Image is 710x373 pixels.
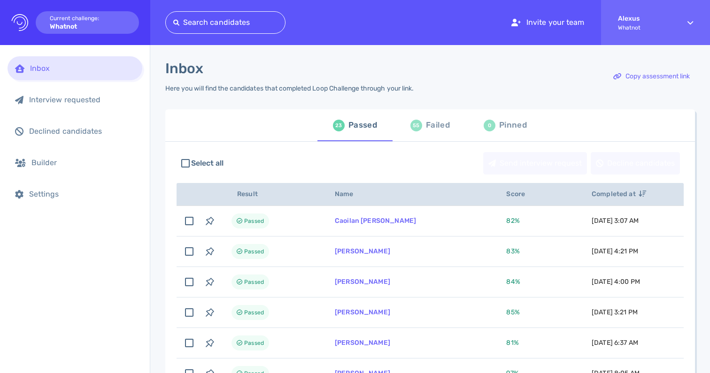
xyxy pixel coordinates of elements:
span: 83 % [506,247,519,255]
span: Passed [244,276,264,288]
div: Builder [31,158,135,167]
div: Pinned [499,118,527,132]
span: [DATE] 6:37 AM [592,339,638,347]
span: 84 % [506,278,520,286]
span: Name [335,190,364,198]
div: Here you will find the candidates that completed Loop Challenge through your link. [165,84,414,92]
span: Score [506,190,535,198]
span: Select all [191,158,224,169]
span: Passed [244,307,264,318]
h1: Inbox [165,60,203,77]
button: Send interview request [483,152,587,175]
span: [DATE] 4:21 PM [592,247,638,255]
a: Caoilan [PERSON_NAME] [335,217,416,225]
span: Passed [244,246,264,257]
button: Decline candidates [591,152,680,175]
div: 0 [484,120,495,131]
div: Inbox [30,64,135,73]
div: Copy assessment link [609,66,695,87]
div: Settings [29,190,135,198]
strong: Alexus [618,15,671,23]
div: 23 [333,120,345,131]
span: Passed [244,337,264,349]
a: [PERSON_NAME] [335,247,390,255]
span: 81 % [506,339,518,347]
th: Result [220,183,324,206]
div: Decline candidates [591,152,679,174]
button: Copy assessment link [608,65,695,88]
div: Failed [426,118,450,132]
span: Whatnot [618,24,671,31]
div: Declined candidates [29,127,135,136]
span: Passed [244,215,264,227]
a: [PERSON_NAME] [335,278,390,286]
span: [DATE] 3:07 AM [592,217,639,225]
span: 82 % [506,217,519,225]
div: Interview requested [29,95,135,104]
span: 85 % [506,308,519,316]
div: Send interview request [484,152,587,174]
span: Completed at [592,190,646,198]
div: Passed [348,118,377,132]
span: [DATE] 3:21 PM [592,308,638,316]
span: [DATE] 4:00 PM [592,278,640,286]
a: [PERSON_NAME] [335,308,390,316]
div: 55 [410,120,422,131]
a: [PERSON_NAME] [335,339,390,347]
